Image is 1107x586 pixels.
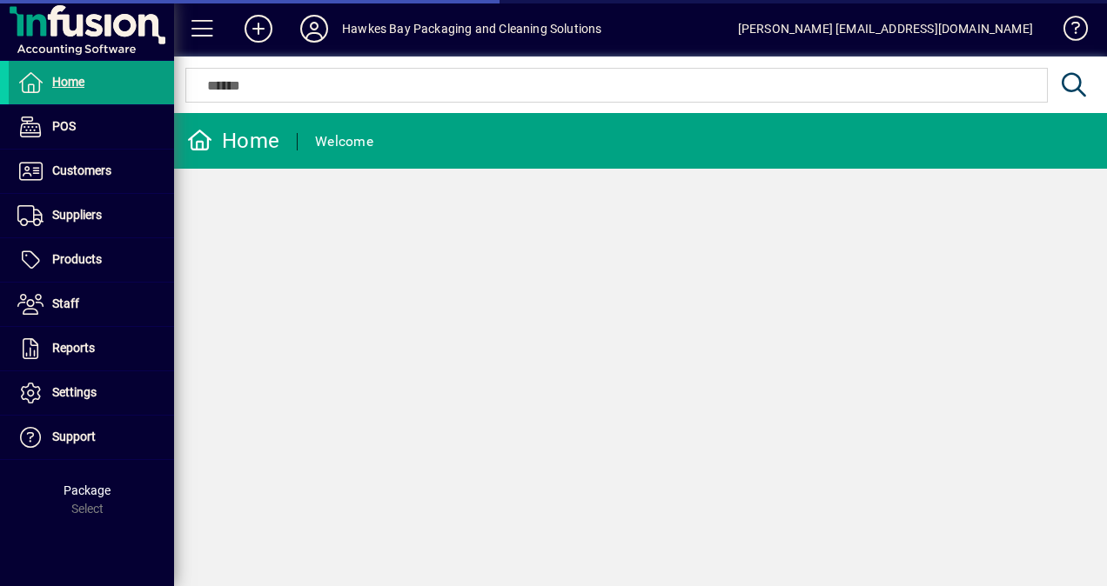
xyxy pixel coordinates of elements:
[52,119,76,133] span: POS
[1050,3,1085,60] a: Knowledge Base
[52,385,97,399] span: Settings
[52,341,95,355] span: Reports
[64,483,111,497] span: Package
[52,208,102,222] span: Suppliers
[342,15,602,43] div: Hawkes Bay Packaging and Cleaning Solutions
[52,430,96,443] span: Support
[9,238,174,282] a: Products
[9,194,174,237] a: Suppliers
[231,13,286,44] button: Add
[52,75,84,89] span: Home
[9,150,174,193] a: Customers
[9,327,174,370] a: Reports
[52,163,111,177] span: Customers
[315,128,373,156] div: Welcome
[9,283,174,326] a: Staff
[9,416,174,459] a: Support
[187,127,279,155] div: Home
[738,15,1033,43] div: [PERSON_NAME] [EMAIL_ADDRESS][DOMAIN_NAME]
[52,296,79,310] span: Staff
[286,13,342,44] button: Profile
[9,371,174,415] a: Settings
[52,252,102,266] span: Products
[9,105,174,149] a: POS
